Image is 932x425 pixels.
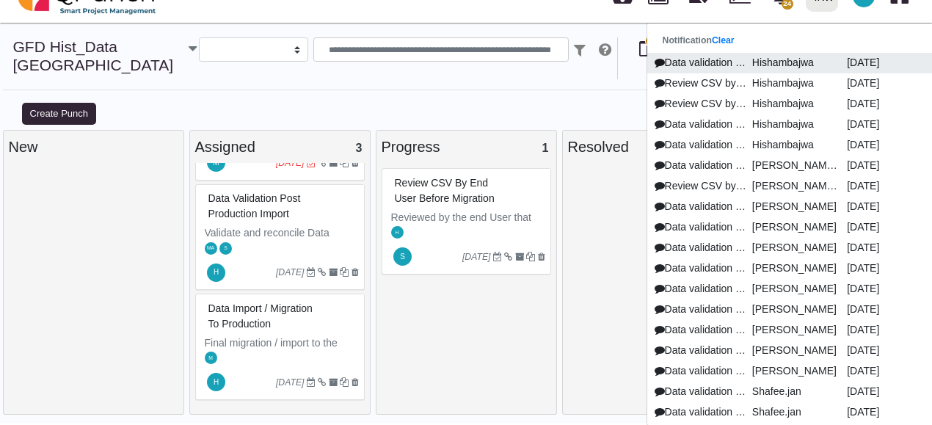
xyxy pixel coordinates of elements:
[352,268,359,277] i: Delete
[276,377,305,388] i: [DATE]
[746,178,841,194] p: [PERSON_NAME].[PERSON_NAME]
[205,242,217,255] span: Mahmood Ashraf
[746,302,841,317] div: Commented By
[746,343,841,358] p: [PERSON_NAME]
[329,268,338,277] i: Archive
[652,55,746,70] p: Comment Added
[746,76,841,91] p: Hishambajwa
[526,253,535,261] i: Clone
[746,158,841,173] div: Commented By
[652,199,746,214] p: Comment Added
[746,322,841,338] p: [PERSON_NAME]
[663,35,735,46] strong: Notification
[205,225,359,287] p: Validate and reconcile Data imported to Salesforce Production by both ETL / Development team
[329,378,338,387] i: Archive
[639,40,655,57] i: Board
[652,322,746,338] p: Comment Added
[746,158,841,173] p: [PERSON_NAME].[PERSON_NAME]
[462,252,491,262] i: [DATE]
[712,35,735,46] a: Clear
[207,373,225,391] span: Hishambajwa
[652,76,746,91] p: Comment Added
[652,404,746,420] p: Comment Added
[746,219,841,235] p: [PERSON_NAME]
[746,137,841,153] p: Hishambajwa
[400,253,405,261] span: S
[22,103,96,125] button: Create Punch
[207,246,214,251] span: MA
[214,269,219,276] span: H
[515,253,524,261] i: Archive
[352,159,359,167] i: Delete
[652,117,746,132] p: Comment Added
[652,219,746,235] p: Comment Added
[746,199,841,214] p: [PERSON_NAME]
[391,210,545,302] p: Reviewed by the end User that will be Sr. [PERSON_NAME] and Sr. [PERSON_NAME]. [PERSON_NAME] will...
[746,384,841,399] p: Shafee.jan
[395,177,495,204] span: #83347
[746,281,841,297] p: [PERSON_NAME]
[652,261,746,276] p: Comment Added
[207,264,225,282] span: Hishambajwa
[746,55,841,70] p: Hishambajwa
[208,302,313,330] span: #83349
[746,261,841,276] p: [PERSON_NAME]
[208,192,301,219] span: #83350
[746,404,841,420] div: Commented By
[746,96,841,112] p: Hishambajwa
[318,268,326,277] i: Dependant Task
[340,378,349,387] i: Clone
[207,153,225,172] span: Mnagi
[746,219,841,235] div: Commented By
[356,142,363,154] span: 3
[504,253,512,261] i: Dependant Task
[214,379,219,386] span: H
[746,343,841,358] div: Commented By
[493,253,502,261] i: Due Date
[13,38,174,73] a: GFD Hist_Data [GEOGRAPHIC_DATA]
[276,158,305,168] i: [DATE]
[652,363,746,379] p: Comment Added
[340,268,349,277] i: Clone
[329,159,338,167] i: Archive
[652,240,746,255] p: Comment Added
[195,136,365,158] div: Assigned
[746,240,841,255] p: [PERSON_NAME]
[746,76,841,91] div: Commented By
[746,384,841,399] div: Commented By
[396,230,399,236] span: H
[746,55,841,70] div: Commented By
[746,322,841,338] div: Commented By
[652,281,746,297] p: Comment Added
[746,302,841,317] p: [PERSON_NAME]
[213,159,219,167] span: M
[652,384,746,399] p: Comment Added
[652,178,746,194] p: Comment Added
[652,137,746,153] p: Comment Added
[568,136,738,158] div: Resolved
[652,96,746,112] p: Comment Added
[542,142,549,154] span: 1
[652,302,746,317] p: Comment Added
[746,404,841,420] p: Shafee.jan
[746,137,841,153] div: Commented By
[746,117,841,132] p: Hishambajwa
[746,240,841,255] div: Commented By
[652,343,746,358] p: Comment Added
[599,43,611,57] i: e.g: punch or !ticket or &category or #label or @username or $priority or *iteration or ^addition...
[219,242,232,255] span: Shafee.jan
[746,261,841,276] div: Commented By
[393,247,412,266] span: Saleha.khan
[318,159,326,167] i: Dependant Task
[746,178,841,194] div: Commented By
[382,136,551,158] div: Progress
[652,158,746,173] p: Comment Added
[9,136,178,158] div: New
[276,267,305,277] i: [DATE]
[538,253,545,261] i: Delete
[307,268,316,277] i: Due Date
[307,159,316,167] i: Due Date
[746,117,841,132] div: Commented By
[746,363,841,379] div: Commented By
[205,335,359,382] p: Final migration / import to the Live CRM [URL][DOMAIN_NAME]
